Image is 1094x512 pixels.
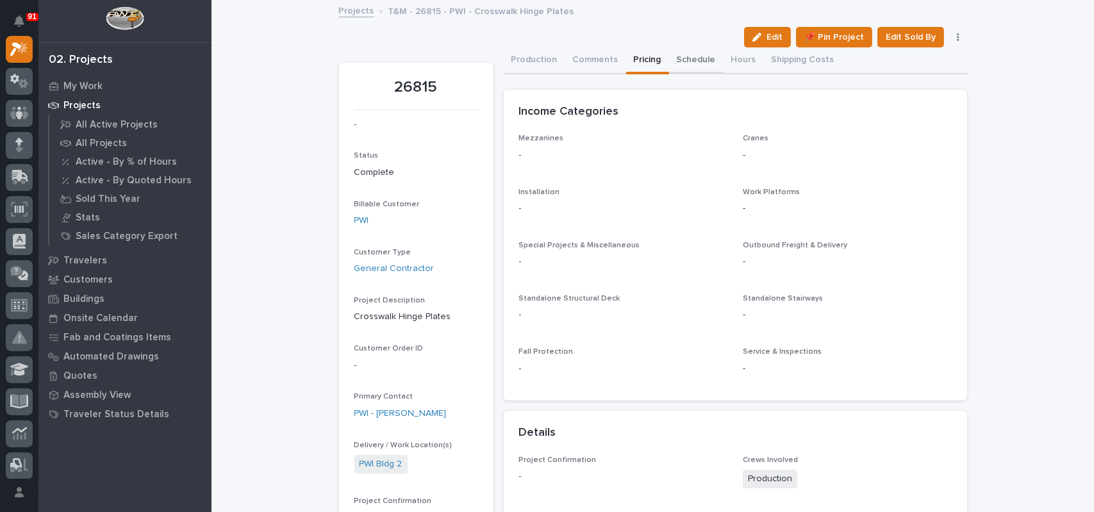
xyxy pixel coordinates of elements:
button: Hours [724,47,764,74]
a: Automated Drawings [38,347,211,366]
a: Stats [49,208,211,226]
span: Outbound Freight & Delivery [743,242,847,249]
span: Customer Type [354,249,411,256]
button: Notifications [6,8,33,35]
p: - [519,255,728,268]
p: Automated Drawings [63,351,159,363]
a: Active - By % of Hours [49,153,211,170]
p: Onsite Calendar [63,313,138,324]
span: Service & Inspections [743,348,822,356]
span: Installation [519,188,560,196]
p: T&M - 26815 - PWI - Crosswalk Hinge Plates [388,3,574,17]
p: Sold This Year [76,194,140,205]
a: Projects [38,95,211,115]
p: - [743,255,952,268]
p: Active - By % of Hours [76,156,177,168]
span: Primary Contact [354,393,413,401]
span: Delivery / Work Location(s) [354,442,452,449]
p: Quotes [63,370,97,382]
a: Assembly View [38,385,211,404]
span: Billable Customer [354,201,420,208]
a: Fab and Coatings Items [38,327,211,347]
span: Cranes [743,135,768,142]
span: Work Platforms [743,188,800,196]
img: Workspace Logo [106,6,144,30]
p: - [519,470,728,483]
p: - [743,149,952,162]
span: Mezzanines [519,135,564,142]
p: - [519,149,728,162]
a: Sales Category Export [49,227,211,245]
span: Status [354,152,379,160]
span: Edit Sold By [886,29,936,45]
p: - [354,359,478,372]
a: PWI - [PERSON_NAME] [354,407,447,420]
p: Customers [63,274,113,286]
p: Active - By Quoted Hours [76,175,192,186]
p: - [743,308,952,322]
a: Traveler Status Details [38,404,211,424]
span: Project Confirmation [519,456,597,464]
button: Pricing [626,47,669,74]
span: Standalone Structural Deck [519,295,620,302]
a: Buildings [38,289,211,308]
p: All Projects [76,138,127,149]
p: Stats [76,212,100,224]
a: PWI [354,214,369,227]
button: Comments [565,47,626,74]
a: Quotes [38,366,211,385]
span: Production [743,470,797,488]
p: 26815 [354,78,478,97]
button: Edit Sold By [877,27,944,47]
span: Special Projects & Miscellaneous [519,242,640,249]
p: Complete [354,166,478,179]
p: - [519,362,728,376]
p: Buildings [63,293,104,305]
button: Production [504,47,565,74]
p: - [743,362,952,376]
div: Notifications91 [16,15,33,36]
div: 02. Projects [49,53,113,67]
p: 91 [28,12,37,21]
span: Crews Involved [743,456,798,464]
a: Projects [339,3,374,17]
span: Customer Order ID [354,345,424,352]
p: Traveler Status Details [63,409,169,420]
span: Project Confirmation [354,497,432,505]
span: Edit [767,31,783,43]
a: Onsite Calendar [38,308,211,327]
p: Projects [63,100,101,111]
h2: Details [519,426,556,440]
p: Sales Category Export [76,231,178,242]
p: - [519,308,728,322]
a: Customers [38,270,211,289]
button: Schedule [669,47,724,74]
a: All Projects [49,134,211,152]
a: General Contractor [354,262,435,276]
p: Crosswalk Hinge Plates [354,310,478,324]
button: 📌 Pin Project [796,27,872,47]
a: My Work [38,76,211,95]
p: Assembly View [63,390,131,401]
a: Active - By Quoted Hours [49,171,211,189]
p: All Active Projects [76,119,158,131]
a: PWI Bldg 2 [360,458,402,471]
span: Fall Protection [519,348,574,356]
a: Travelers [38,251,211,270]
button: Shipping Costs [764,47,842,74]
button: Edit [744,27,791,47]
p: Fab and Coatings Items [63,332,171,343]
a: All Active Projects [49,115,211,133]
span: Standalone Stairways [743,295,823,302]
a: Sold This Year [49,190,211,208]
span: 📌 Pin Project [804,29,864,45]
p: Travelers [63,255,107,267]
p: My Work [63,81,103,92]
p: - [354,118,478,131]
p: - [519,202,728,215]
h2: Income Categories [519,105,619,119]
p: - [743,202,952,215]
span: Project Description [354,297,426,304]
